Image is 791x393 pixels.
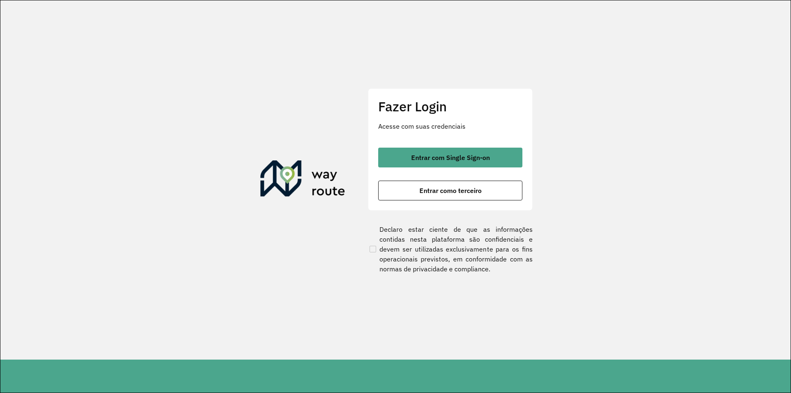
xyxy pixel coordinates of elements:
[378,99,522,114] h2: Fazer Login
[378,121,522,131] p: Acesse com suas credenciais
[378,181,522,200] button: button
[368,224,533,274] label: Declaro estar ciente de que as informações contidas nesta plataforma são confidenciais e devem se...
[419,187,482,194] span: Entrar como terceiro
[378,148,522,167] button: button
[260,160,345,200] img: Roteirizador AmbevTech
[411,154,490,161] span: Entrar com Single Sign-on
